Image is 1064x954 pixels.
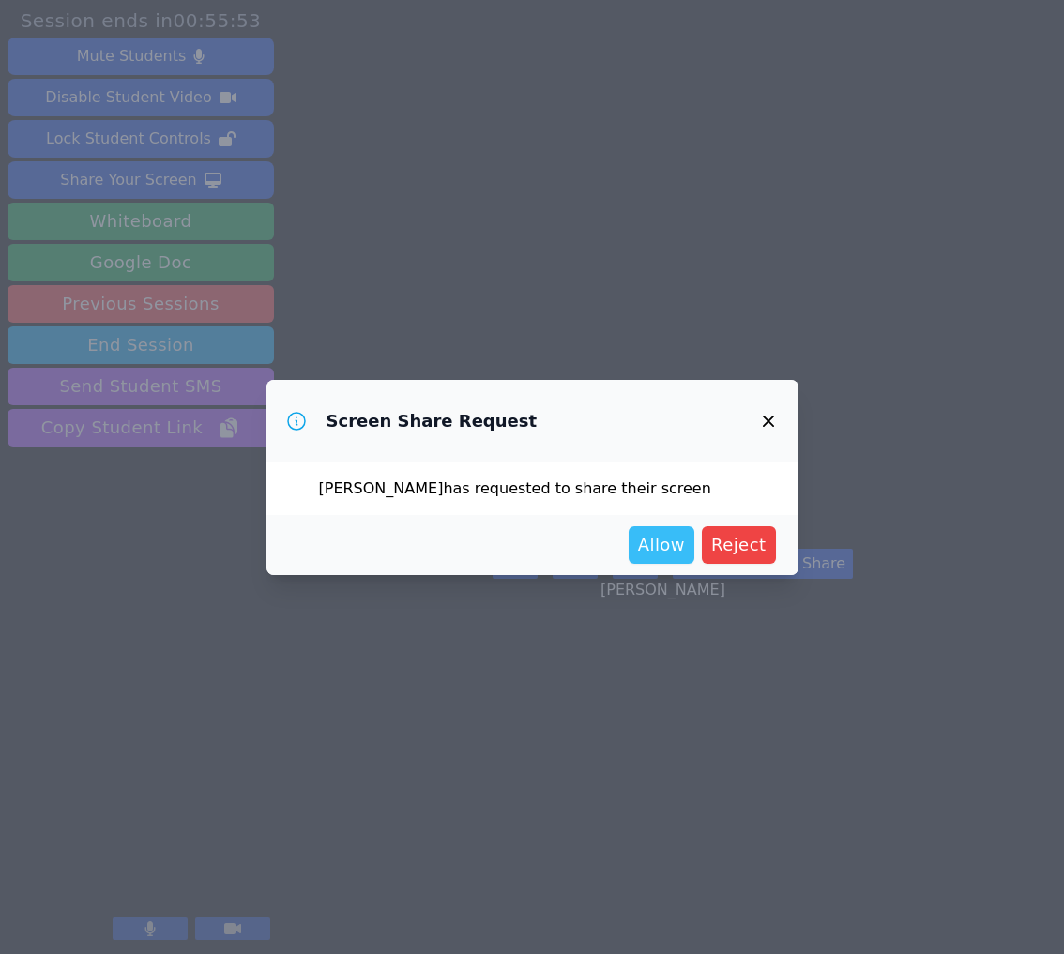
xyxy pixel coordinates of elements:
span: Reject [711,532,767,558]
button: Allow [629,526,694,564]
button: Reject [702,526,776,564]
span: Allow [638,532,685,558]
h3: Screen Share Request [327,410,538,432]
div: [PERSON_NAME] has requested to share their screen [266,462,798,515]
